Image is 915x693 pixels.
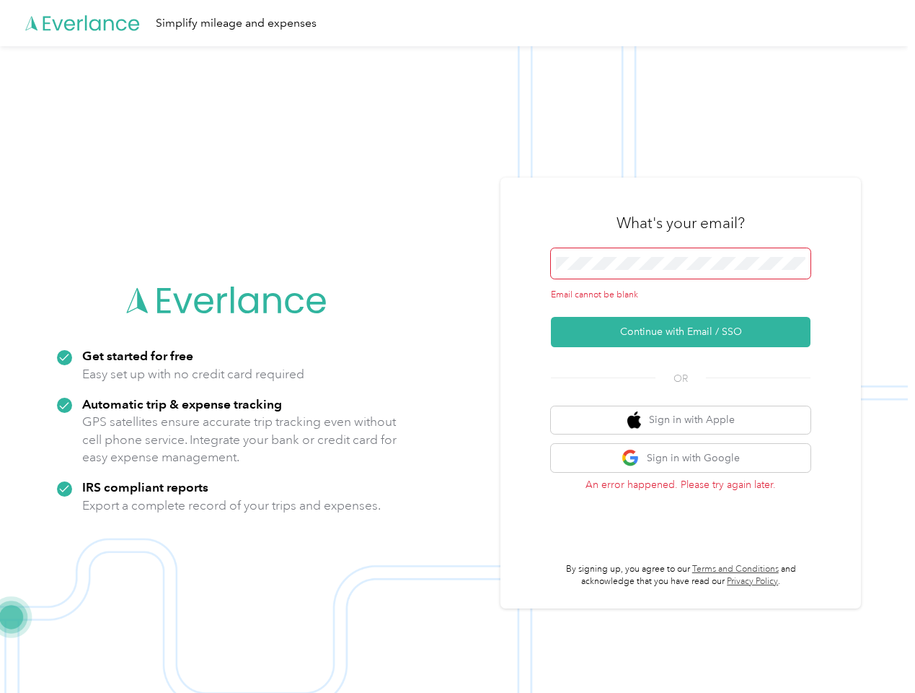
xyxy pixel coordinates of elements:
[551,563,810,588] p: By signing up, you agree to our and acknowledge that you have read our .
[622,449,640,467] img: google logo
[82,396,282,411] strong: Automatic trip & expense tracking
[82,497,381,515] p: Export a complete record of your trips and expenses.
[156,14,317,32] div: Simplify mileage and expenses
[627,411,642,430] img: apple logo
[82,365,304,383] p: Easy set up with no credit card required
[551,317,810,347] button: Continue with Email / SSO
[727,576,778,587] a: Privacy Policy
[551,444,810,472] button: google logoSign in with Google
[551,289,810,302] div: Email cannot be blank
[82,348,193,363] strong: Get started for free
[551,477,810,492] p: An error happened. Please try again later.
[82,413,397,466] p: GPS satellites ensure accurate trip tracking even without cell phone service. Integrate your bank...
[551,406,810,435] button: apple logoSign in with Apple
[82,479,208,494] strong: IRS compliant reports
[655,371,706,386] span: OR
[616,213,745,233] h3: What's your email?
[692,564,779,575] a: Terms and Conditions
